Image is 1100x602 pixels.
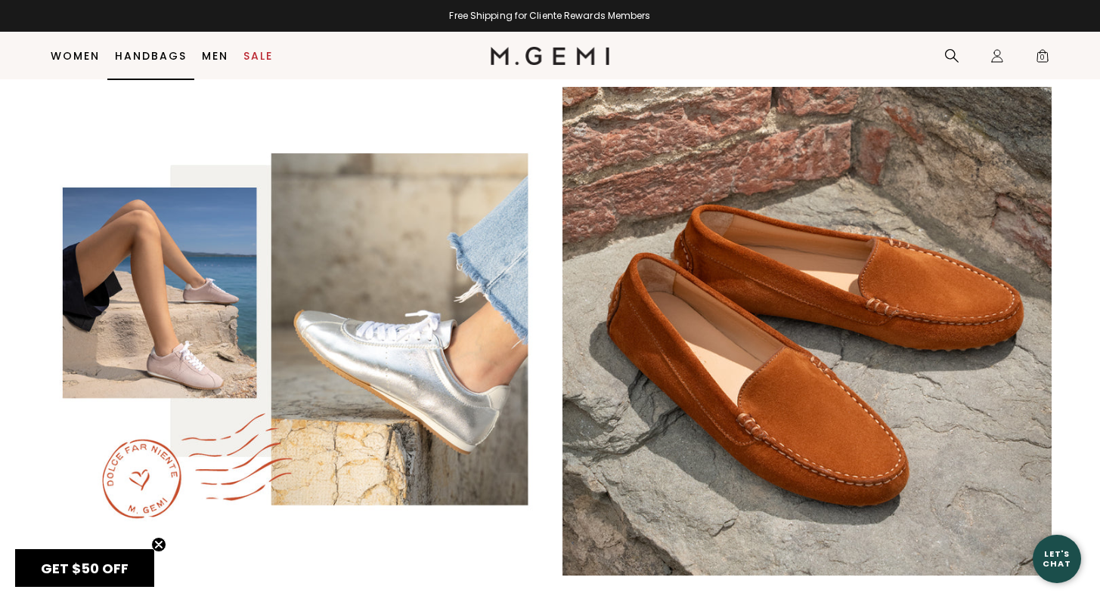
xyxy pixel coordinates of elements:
img: M.Gemi [491,47,609,65]
a: Handbags [115,50,187,62]
div: Let's Chat [1033,549,1081,568]
span: 0 [1035,51,1050,66]
a: Women [51,50,100,62]
a: Sale [243,50,273,62]
div: GET $50 OFFClose teaser [15,549,154,587]
a: Men [202,50,228,62]
span: GET $50 OFF [41,559,129,578]
button: Close teaser [151,537,166,552]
